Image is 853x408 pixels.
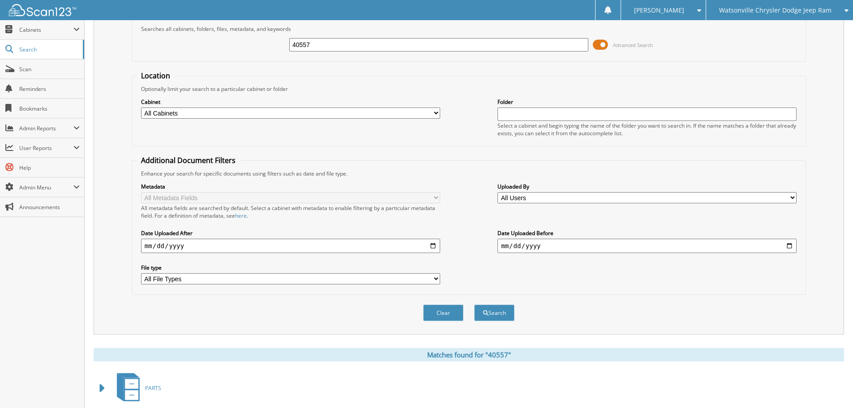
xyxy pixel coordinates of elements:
[9,4,76,16] img: scan123-logo-white.svg
[497,122,797,137] div: Select a cabinet and begin typing the name of the folder you want to search in. If the name match...
[111,370,161,406] a: PARTS
[497,239,797,253] input: end
[19,164,80,172] span: Help
[613,42,653,48] span: Advanced Search
[497,229,797,237] label: Date Uploaded Before
[137,85,801,93] div: Optionally limit your search to a particular cabinet or folder
[497,98,797,106] label: Folder
[497,183,797,190] label: Uploaded By
[19,85,80,93] span: Reminders
[19,26,73,34] span: Cabinets
[19,46,78,53] span: Search
[19,65,80,73] span: Scan
[137,155,240,165] legend: Additional Document Filters
[808,365,853,408] iframe: Chat Widget
[235,212,247,219] a: here
[145,384,161,392] span: PARTS
[19,144,73,152] span: User Reports
[94,348,844,361] div: Matches found for "40557"
[19,105,80,112] span: Bookmarks
[137,71,175,81] legend: Location
[141,229,440,237] label: Date Uploaded After
[19,125,73,132] span: Admin Reports
[141,264,440,271] label: File type
[141,183,440,190] label: Metadata
[19,184,73,191] span: Admin Menu
[137,25,801,33] div: Searches all cabinets, folders, files, metadata, and keywords
[141,204,440,219] div: All metadata fields are searched by default. Select a cabinet with metadata to enable filtering b...
[474,305,514,321] button: Search
[137,170,801,177] div: Enhance your search for specific documents using filters such as date and file type.
[634,8,684,13] span: [PERSON_NAME]
[19,203,80,211] span: Announcements
[719,8,832,13] span: Watsonville Chrysler Dodge Jeep Ram
[141,98,440,106] label: Cabinet
[141,239,440,253] input: start
[423,305,463,321] button: Clear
